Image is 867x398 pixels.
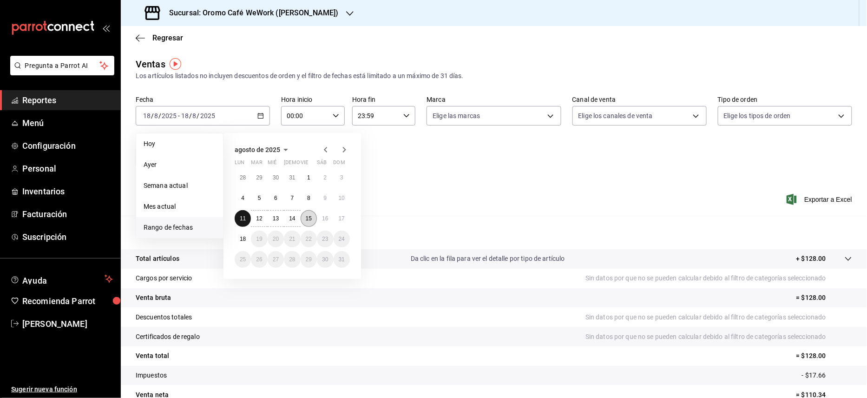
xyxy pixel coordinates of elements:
[251,231,267,247] button: 19 de agosto de 2025
[251,251,267,268] button: 26 de agosto de 2025
[334,231,350,247] button: 24 de agosto de 2025
[192,112,197,119] input: --
[334,190,350,206] button: 10 de agosto de 2025
[796,351,852,361] p: = $128.00
[22,162,113,175] span: Personal
[268,159,276,169] abbr: miércoles
[235,169,251,186] button: 28 de julio de 2025
[268,190,284,206] button: 6 de agosto de 2025
[411,254,565,264] p: Da clic en la fila para ver el detalle por tipo de artículo
[334,159,345,169] abbr: domingo
[235,190,251,206] button: 4 de agosto de 2025
[273,174,279,181] abbr: 30 de julio de 2025
[281,97,345,103] label: Hora inicio
[301,210,317,227] button: 15 de agosto de 2025
[251,210,267,227] button: 12 de agosto de 2025
[796,254,826,264] p: + $128.00
[189,112,192,119] span: /
[334,210,350,227] button: 17 de agosto de 2025
[161,112,177,119] input: ----
[339,215,345,222] abbr: 17 de agosto de 2025
[178,112,180,119] span: -
[170,58,181,70] img: Tooltip marker
[152,33,183,42] span: Regresar
[317,231,333,247] button: 23 de agosto de 2025
[22,208,113,220] span: Facturación
[289,256,295,263] abbr: 28 de agosto de 2025
[235,251,251,268] button: 25 de agosto de 2025
[197,112,200,119] span: /
[289,215,295,222] abbr: 14 de agosto de 2025
[301,231,317,247] button: 22 de agosto de 2025
[256,174,262,181] abbr: 29 de julio de 2025
[352,97,416,103] label: Hora fin
[235,210,251,227] button: 11 de agosto de 2025
[317,159,327,169] abbr: sábado
[284,251,300,268] button: 28 de agosto de 2025
[585,273,852,283] p: Sin datos por que no se pueden calcular debido al filtro de categorías seleccionado
[433,111,480,120] span: Elige las marcas
[323,174,327,181] abbr: 2 de agosto de 2025
[291,195,294,201] abbr: 7 de agosto de 2025
[585,332,852,342] p: Sin datos por que no se pueden calcular debido al filtro de categorías seleccionado
[136,293,171,303] p: Venta bruta
[273,256,279,263] abbr: 27 de agosto de 2025
[251,169,267,186] button: 29 de julio de 2025
[339,195,345,201] abbr: 10 de agosto de 2025
[22,94,113,106] span: Reportes
[284,190,300,206] button: 7 de agosto de 2025
[268,231,284,247] button: 20 de agosto de 2025
[144,223,216,232] span: Rango de fechas
[10,56,114,75] button: Pregunta a Parrot AI
[143,112,151,119] input: --
[258,195,261,201] abbr: 5 de agosto de 2025
[317,190,333,206] button: 9 de agosto de 2025
[154,112,158,119] input: --
[322,215,328,222] abbr: 16 de agosto de 2025
[22,273,101,285] span: Ayuda
[301,169,317,186] button: 1 de agosto de 2025
[289,236,295,242] abbr: 21 de agosto de 2025
[22,139,113,152] span: Configuración
[144,139,216,149] span: Hoy
[317,210,333,227] button: 16 de agosto de 2025
[256,256,262,263] abbr: 26 de agosto de 2025
[144,160,216,170] span: Ayer
[306,215,312,222] abbr: 15 de agosto de 2025
[322,236,328,242] abbr: 23 de agosto de 2025
[274,195,277,201] abbr: 6 de agosto de 2025
[307,195,310,201] abbr: 8 de agosto de 2025
[151,112,154,119] span: /
[22,295,113,307] span: Recomienda Parrot
[251,190,267,206] button: 5 de agosto de 2025
[268,251,284,268] button: 27 de agosto de 2025
[796,293,852,303] p: = $128.00
[322,256,328,263] abbr: 30 de agosto de 2025
[22,185,113,198] span: Inventarios
[289,174,295,181] abbr: 31 de julio de 2025
[200,112,216,119] input: ----
[284,210,300,227] button: 14 de agosto de 2025
[136,351,169,361] p: Venta total
[235,144,291,155] button: agosto de 2025
[158,112,161,119] span: /
[136,332,200,342] p: Certificados de regalo
[136,371,167,380] p: Impuestos
[802,371,852,380] p: - $17.66
[240,256,246,263] abbr: 25 de agosto de 2025
[268,210,284,227] button: 13 de agosto de 2025
[323,195,327,201] abbr: 9 de agosto de 2025
[788,194,852,205] button: Exportar a Excel
[136,312,192,322] p: Descuentos totales
[572,97,707,103] label: Canal de venta
[11,385,113,394] span: Sugerir nueva función
[144,181,216,191] span: Semana actual
[306,236,312,242] abbr: 22 de agosto de 2025
[301,190,317,206] button: 8 de agosto de 2025
[273,215,279,222] abbr: 13 de agosto de 2025
[22,117,113,129] span: Menú
[136,57,165,71] div: Ventas
[256,236,262,242] abbr: 19 de agosto de 2025
[724,111,791,120] span: Elige los tipos de orden
[181,112,189,119] input: --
